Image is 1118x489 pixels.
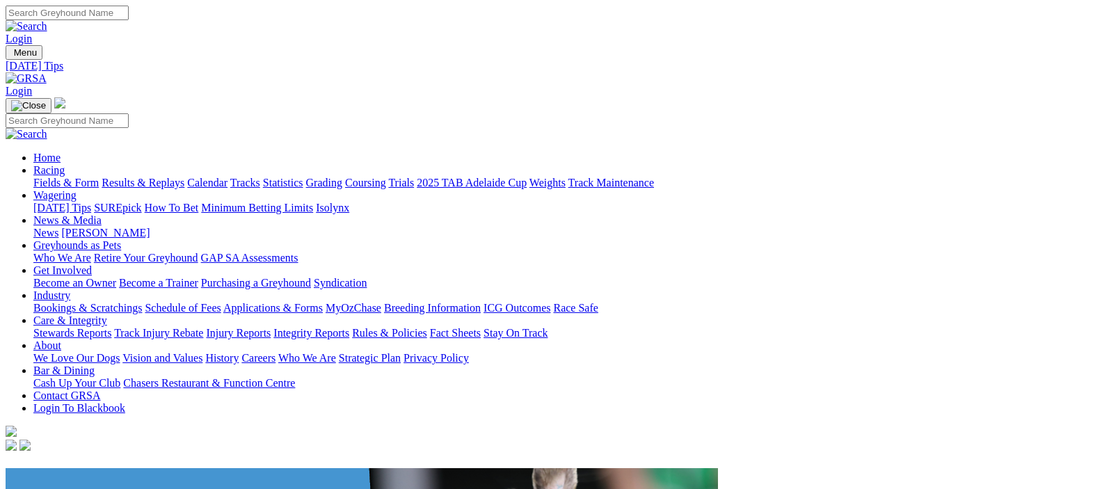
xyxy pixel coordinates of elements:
a: Coursing [345,177,386,189]
div: Racing [33,177,1112,189]
a: Bar & Dining [33,364,95,376]
a: Retire Your Greyhound [94,252,198,264]
a: [PERSON_NAME] [61,227,150,239]
div: Care & Integrity [33,327,1112,339]
a: Careers [241,352,275,364]
a: Grading [306,177,342,189]
a: News [33,227,58,239]
div: News & Media [33,227,1112,239]
a: GAP SA Assessments [201,252,298,264]
a: Login [6,85,32,97]
img: logo-grsa-white.png [6,426,17,437]
a: About [33,339,61,351]
a: Tracks [230,177,260,189]
button: Toggle navigation [6,45,42,60]
a: Who We Are [278,352,336,364]
a: Login [6,33,32,45]
a: Privacy Policy [404,352,469,364]
a: Syndication [314,277,367,289]
a: Bookings & Scratchings [33,302,142,314]
a: Contact GRSA [33,390,100,401]
a: Statistics [263,177,303,189]
a: SUREpick [94,202,141,214]
a: Strategic Plan [339,352,401,364]
a: Isolynx [316,202,349,214]
a: History [205,352,239,364]
img: twitter.svg [19,440,31,451]
a: Greyhounds as Pets [33,239,121,251]
a: Home [33,152,61,163]
a: Care & Integrity [33,314,107,326]
a: Chasers Restaurant & Function Centre [123,377,295,389]
a: Who We Are [33,252,91,264]
a: Vision and Values [122,352,202,364]
a: 2025 TAB Adelaide Cup [417,177,527,189]
a: Race Safe [553,302,598,314]
a: Minimum Betting Limits [201,202,313,214]
div: Industry [33,302,1112,314]
a: Breeding Information [384,302,481,314]
a: How To Bet [145,202,199,214]
a: Purchasing a Greyhound [201,277,311,289]
input: Search [6,113,129,128]
a: Login To Blackbook [33,402,125,414]
a: Fact Sheets [430,327,481,339]
a: MyOzChase [326,302,381,314]
a: News & Media [33,214,102,226]
a: Wagering [33,189,77,201]
div: Greyhounds as Pets [33,252,1112,264]
div: Bar & Dining [33,377,1112,390]
div: Wagering [33,202,1112,214]
div: Get Involved [33,277,1112,289]
a: Rules & Policies [352,327,427,339]
a: Racing [33,164,65,176]
a: [DATE] Tips [33,202,91,214]
input: Search [6,6,129,20]
div: About [33,352,1112,364]
img: facebook.svg [6,440,17,451]
button: Toggle navigation [6,98,51,113]
a: Track Injury Rebate [114,327,203,339]
a: Cash Up Your Club [33,377,120,389]
a: Become an Owner [33,277,116,289]
a: Schedule of Fees [145,302,221,314]
img: logo-grsa-white.png [54,97,65,109]
img: Close [11,100,46,111]
a: Get Involved [33,264,92,276]
a: Injury Reports [206,327,271,339]
a: Fields & Form [33,177,99,189]
a: Industry [33,289,70,301]
a: ICG Outcomes [484,302,550,314]
a: Calendar [187,177,227,189]
a: Applications & Forms [223,302,323,314]
img: GRSA [6,72,47,85]
a: Track Maintenance [568,177,654,189]
a: Trials [388,177,414,189]
img: Search [6,20,47,33]
a: [DATE] Tips [6,60,1112,72]
a: Stewards Reports [33,327,111,339]
a: Results & Replays [102,177,184,189]
a: Become a Trainer [119,277,198,289]
span: Menu [14,47,37,58]
a: Weights [529,177,566,189]
a: We Love Our Dogs [33,352,120,364]
a: Integrity Reports [273,327,349,339]
a: Stay On Track [484,327,548,339]
img: Search [6,128,47,141]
